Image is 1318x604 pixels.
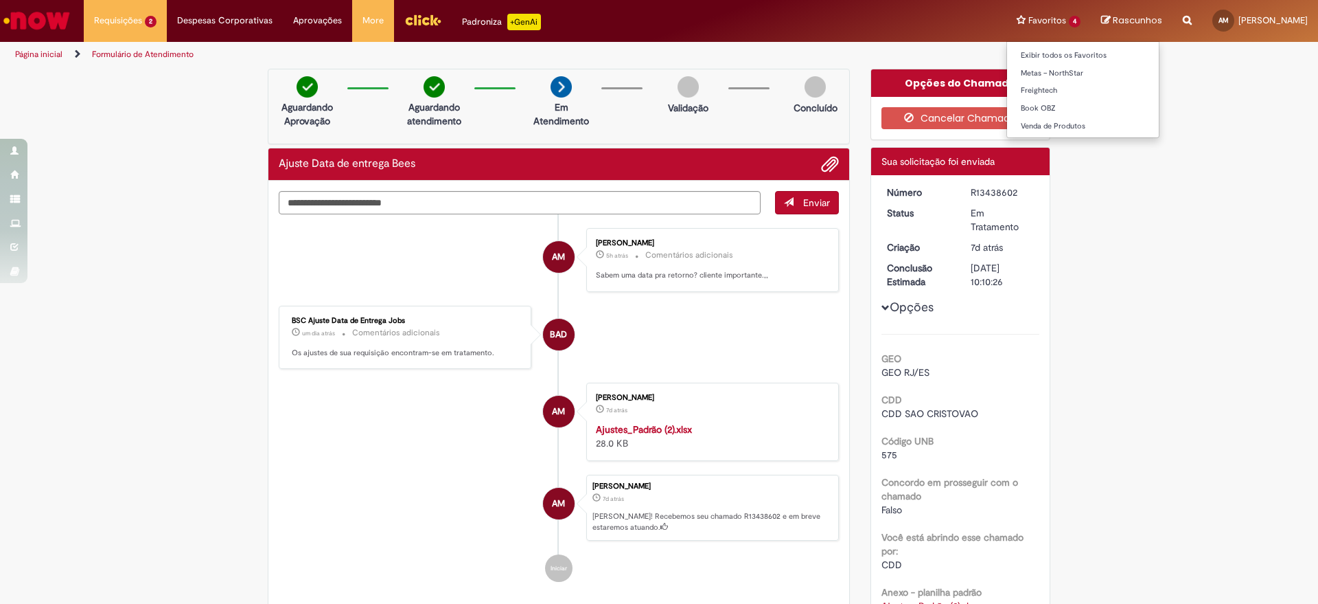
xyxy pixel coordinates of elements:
ul: Histórico de tíquete [279,214,839,596]
span: AM [552,241,565,273]
ul: Favoritos [1006,41,1159,138]
span: 7d atrás [606,406,627,414]
a: Rascunhos [1101,14,1162,27]
span: 2 [145,16,157,27]
time: 28/08/2025 10:00:34 [606,251,628,260]
p: +GenAi [507,14,541,30]
div: [PERSON_NAME] [592,482,831,491]
button: Cancelar Chamado [881,107,1040,129]
div: BSC Ajuste Data de Entrega Jobs [292,317,520,325]
dt: Status [877,206,961,220]
a: Venda de Produtos [1007,119,1159,134]
img: arrow-next.png [551,76,572,98]
b: Anexo - planilha padrão [881,586,982,599]
span: AM [552,487,565,520]
img: img-circle-grey.png [805,76,826,98]
span: Requisições [94,14,142,27]
div: 28.0 KB [596,423,824,450]
span: More [362,14,384,27]
span: [PERSON_NAME] [1238,14,1308,26]
small: Comentários adicionais [352,327,440,339]
span: BAD [550,318,567,351]
span: 7d atrás [603,495,624,503]
textarea: Digite sua mensagem aqui... [279,191,761,214]
span: Rascunhos [1113,14,1162,27]
span: 4 [1069,16,1080,27]
h2: Ajuste Data de entrega Bees Histórico de tíquete [279,158,415,170]
div: [PERSON_NAME] [596,394,824,402]
time: 27/08/2025 12:15:07 [302,329,335,337]
div: [DATE] 10:10:26 [971,261,1034,289]
span: CDD SAO CRISTOVAO [881,407,978,420]
dt: Número [877,186,961,199]
b: Código UNB [881,435,934,447]
span: 5h atrás [606,251,628,260]
p: Os ajustes de sua requisição encontram-se em tratamento. [292,348,520,359]
a: Ajustes_Padrão (2).xlsx [596,423,692,436]
span: Falso [881,504,902,516]
small: Comentários adicionais [645,249,733,261]
b: Concordo em prosseguir com o chamado [881,476,1018,502]
dt: Criação [877,241,961,254]
div: BSC Ajuste Data de Entrega Jobs [543,319,575,350]
p: Sabem uma data pra retorno? cliente importante.,, [596,270,824,281]
img: img-circle-grey.png [678,76,699,98]
a: Página inicial [15,49,62,60]
span: AM [552,395,565,428]
b: Você está abrindo esse chamado por: [881,531,1024,557]
img: ServiceNow [1,7,72,34]
time: 22/08/2025 09:09:11 [606,406,627,414]
div: Ana Beatriz Muniz De Freitas Miotto [543,488,575,519]
a: Freightech [1007,83,1159,98]
span: Sua solicitação foi enviada [881,155,995,168]
span: Aprovações [293,14,342,27]
p: [PERSON_NAME]! Recebemos seu chamado R13438602 e em breve estaremos atuando. [592,511,831,533]
div: [PERSON_NAME] [596,239,824,247]
span: Favoritos [1028,14,1066,27]
div: Ana Beatriz Muniz De Freitas Miotto [543,396,575,427]
dt: Conclusão Estimada [877,261,961,289]
p: Aguardando atendimento [401,100,467,128]
a: Formulário de Atendimento [92,49,194,60]
time: 22/08/2025 09:10:22 [603,495,624,503]
span: 7d atrás [971,241,1003,254]
span: GEO RJ/ES [881,366,929,379]
li: Ana Beatriz Muniz De Freitas Miotto [279,475,839,541]
span: CDD [881,559,902,571]
b: GEO [881,353,901,365]
p: Aguardando Aprovação [274,100,340,128]
div: Padroniza [462,14,541,30]
div: R13438602 [971,186,1034,199]
b: CDD [881,394,902,406]
span: um dia atrás [302,329,335,337]
p: Validação [668,101,708,115]
img: check-circle-green.png [424,76,445,98]
a: Metas – NorthStar [1007,66,1159,81]
time: 22/08/2025 09:10:22 [971,241,1003,254]
div: Ana Beatriz Muniz De Freitas Miotto [543,241,575,273]
img: click_logo_yellow_360x200.png [404,10,441,30]
a: Book OBZ [1007,101,1159,116]
button: Adicionar anexos [821,155,839,173]
p: Em Atendimento [528,100,594,128]
img: check-circle-green.png [297,76,318,98]
a: Exibir todos os Favoritos [1007,48,1159,63]
p: Concluído [794,101,837,115]
div: 22/08/2025 09:10:22 [971,241,1034,254]
span: Despesas Corporativas [177,14,273,27]
button: Enviar [775,191,839,214]
div: Opções do Chamado [871,69,1050,97]
span: 575 [881,449,897,461]
span: Enviar [803,197,830,209]
ul: Trilhas de página [10,42,868,67]
span: AM [1218,16,1229,25]
div: Em Tratamento [971,206,1034,234]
